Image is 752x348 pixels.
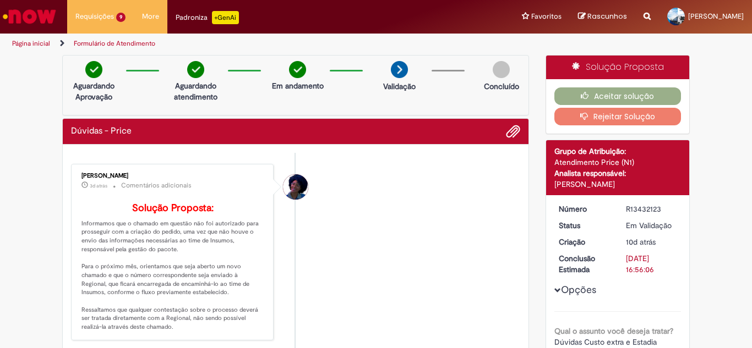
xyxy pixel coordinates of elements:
[81,203,265,332] p: Informamos que o chamado em questão não foi autorizado para prosseguir com a criação do pedido, u...
[132,202,214,214] b: Solução Proposta:
[212,11,239,24] p: +GenAi
[551,253,618,275] dt: Conclusão Estimada
[283,174,308,200] div: Esther Teodoro Da Silva
[554,87,682,105] button: Aceitar solução
[383,81,416,92] p: Validação
[626,237,656,247] span: 10d atrás
[551,220,618,231] dt: Status
[554,157,682,168] div: Atendimento Price (N1)
[531,11,562,22] span: Favoritos
[12,39,50,48] a: Página inicial
[74,39,155,48] a: Formulário de Atendimento
[587,11,627,21] span: Rascunhos
[626,220,677,231] div: Em Validação
[506,124,520,139] button: Adicionar anexos
[554,337,657,347] span: Dúvidas Custo extra e Estadia
[551,236,618,247] dt: Criação
[554,108,682,125] button: Rejeitar Solução
[546,56,690,79] div: Solução Proposta
[272,80,324,91] p: Em andamento
[1,5,58,27] img: ServiceNow
[554,146,682,157] div: Grupo de Atribuição:
[484,81,519,92] p: Concluído
[187,61,204,78] img: check-circle-green.png
[81,173,265,179] div: [PERSON_NAME]
[289,61,306,78] img: check-circle-green.png
[391,61,408,78] img: arrow-next.png
[626,253,677,275] div: [DATE] 16:56:06
[626,203,677,214] div: R13432123
[142,11,159,22] span: More
[554,326,673,336] b: Qual o assunto você deseja tratar?
[90,183,107,189] span: 3d atrás
[688,12,744,21] span: [PERSON_NAME]
[176,11,239,24] div: Padroniza
[85,61,102,78] img: check-circle-green.png
[67,80,121,102] p: Aguardando Aprovação
[116,13,126,22] span: 9
[90,183,107,189] time: 26/08/2025 16:03:30
[578,12,627,22] a: Rascunhos
[8,34,493,54] ul: Trilhas de página
[626,236,677,247] div: 20/08/2025 11:56:03
[75,11,114,22] span: Requisições
[554,168,682,179] div: Analista responsável:
[554,179,682,190] div: [PERSON_NAME]
[551,203,618,214] dt: Número
[121,181,192,190] small: Comentários adicionais
[71,126,132,136] h2: Dúvidas - Price Histórico de tíquete
[169,80,222,102] p: Aguardando atendimento
[493,61,510,78] img: img-circle-grey.png
[626,237,656,247] time: 20/08/2025 11:56:03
